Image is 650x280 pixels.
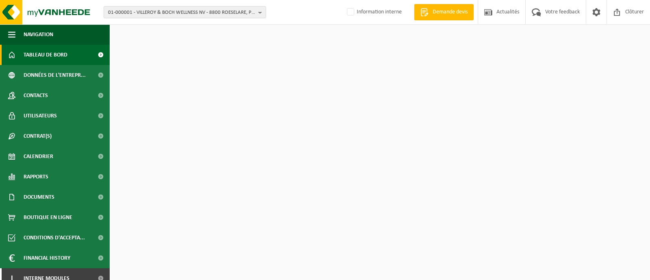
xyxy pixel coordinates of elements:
span: 01-000001 - VILLEROY & BOCH WELLNESS NV - 8800 ROESELARE, POPULIERSTRAAT 1 [108,7,255,19]
span: Demande devis [431,8,470,16]
span: Documents [24,187,54,207]
span: Utilisateurs [24,106,57,126]
span: Navigation [24,24,53,45]
span: Données de l'entrepr... [24,65,86,85]
span: Calendrier [24,146,53,167]
span: Contacts [24,85,48,106]
span: Conditions d'accepta... [24,228,85,248]
span: Tableau de bord [24,45,67,65]
label: Information interne [345,6,402,18]
a: Demande devis [414,4,474,20]
button: 01-000001 - VILLEROY & BOCH WELLNESS NV - 8800 ROESELARE, POPULIERSTRAAT 1 [104,6,266,18]
span: Financial History [24,248,70,268]
span: Rapports [24,167,48,187]
span: Contrat(s) [24,126,52,146]
span: Boutique en ligne [24,207,72,228]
